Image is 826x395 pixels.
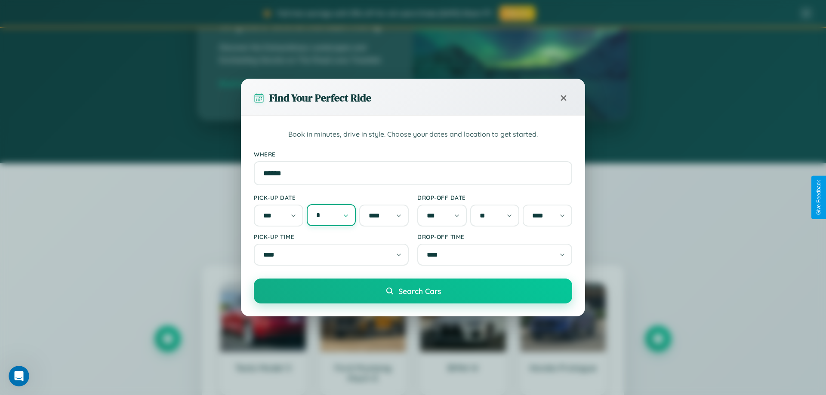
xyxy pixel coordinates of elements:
label: Pick-up Date [254,194,409,201]
button: Search Cars [254,279,572,303]
p: Book in minutes, drive in style. Choose your dates and location to get started. [254,129,572,140]
label: Drop-off Time [417,233,572,240]
h3: Find Your Perfect Ride [269,91,371,105]
label: Drop-off Date [417,194,572,201]
label: Pick-up Time [254,233,409,240]
span: Search Cars [398,286,441,296]
label: Where [254,150,572,158]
